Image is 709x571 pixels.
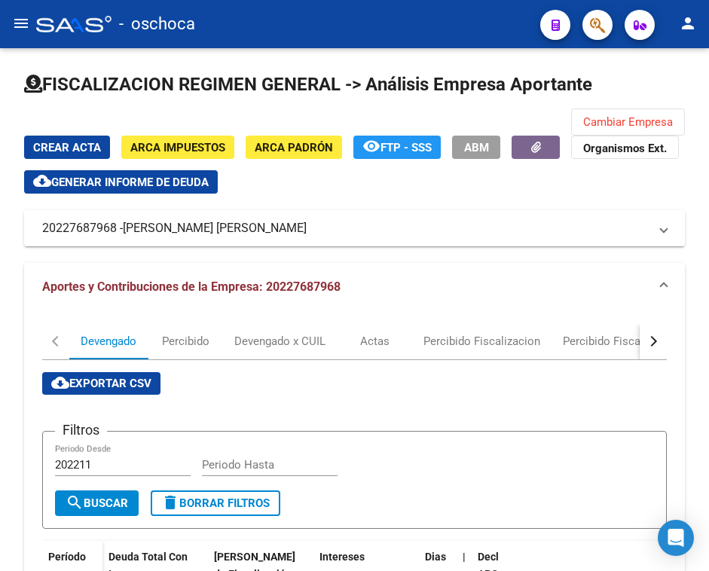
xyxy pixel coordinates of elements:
[51,176,209,189] span: Generar informe de deuda
[24,210,685,246] mat-expansion-panel-header: 20227687968 -[PERSON_NAME] [PERSON_NAME]
[353,136,441,159] button: FTP - SSS
[151,490,280,516] button: Borrar Filtros
[42,279,341,294] span: Aportes y Contribuciones de la Empresa: 20227687968
[571,108,685,136] button: Cambiar Empresa
[425,551,446,563] span: Dias
[161,496,270,510] span: Borrar Filtros
[55,490,139,516] button: Buscar
[130,141,225,154] span: ARCA Impuestos
[42,372,160,395] button: Exportar CSV
[48,551,86,563] span: Período
[583,142,667,155] strong: Organismos Ext.
[246,136,342,159] button: ARCA Padrón
[24,72,592,96] h1: FISCALIZACION REGIMEN GENERAL -> Análisis Empresa Aportante
[42,220,649,237] mat-panel-title: 20227687968 -
[66,493,84,511] mat-icon: search
[81,333,136,350] div: Devengado
[679,14,697,32] mat-icon: person
[66,496,128,510] span: Buscar
[24,136,110,159] button: Crear Acta
[463,551,466,563] span: |
[121,136,234,159] button: ARCA Impuestos
[33,141,101,154] span: Crear Acta
[51,374,69,392] mat-icon: cloud_download
[423,333,540,350] div: Percibido Fiscalizacion
[464,141,489,154] span: ABM
[255,141,333,154] span: ARCA Padrón
[33,172,51,190] mat-icon: cloud_download
[55,420,107,441] h3: Filtros
[452,136,500,159] button: ABM
[319,551,365,563] span: Intereses
[362,137,380,155] mat-icon: remove_red_eye
[380,141,432,154] span: FTP - SSS
[360,333,390,350] div: Actas
[24,170,218,194] button: Generar informe de deuda
[583,115,673,129] span: Cambiar Empresa
[123,220,307,237] span: [PERSON_NAME] [PERSON_NAME]
[24,263,685,311] mat-expansion-panel-header: Aportes y Contribuciones de la Empresa: 20227687968
[12,14,30,32] mat-icon: menu
[119,8,195,41] span: - oschoca
[51,377,151,390] span: Exportar CSV
[162,333,209,350] div: Percibido
[571,136,679,159] button: Organismos Ext.
[161,493,179,511] mat-icon: delete
[234,333,325,350] div: Devengado x CUIL
[658,520,694,556] div: Open Intercom Messenger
